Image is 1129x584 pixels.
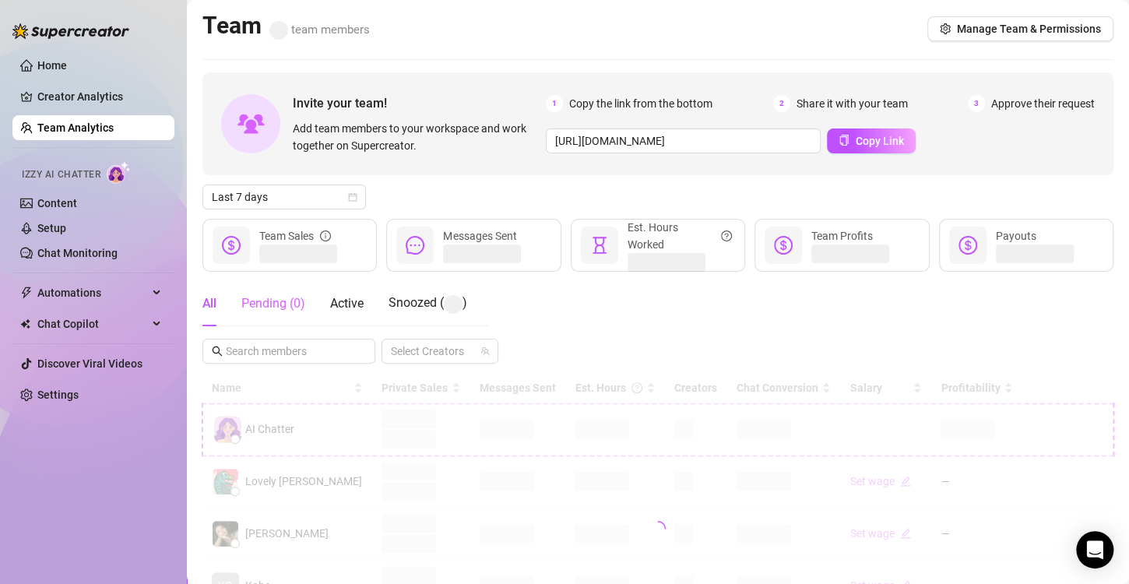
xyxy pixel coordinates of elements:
span: thunderbolt [20,287,33,299]
h2: Team [202,11,370,40]
a: Discover Viral Videos [37,357,142,370]
div: Est. Hours Worked [628,219,732,253]
span: Approve their request [991,95,1095,112]
span: 2 [773,95,790,112]
span: 3 [968,95,985,112]
a: Setup [37,222,66,234]
div: Team Sales [259,227,331,245]
div: All [202,294,216,313]
span: question-circle [721,219,732,253]
a: Team Analytics [37,121,114,134]
span: Share it with your team [797,95,908,112]
a: Chat Monitoring [37,247,118,259]
span: Team Profits [811,230,873,242]
a: Settings [37,389,79,401]
span: dollar-circle [774,236,793,255]
span: search [212,346,223,357]
button: Copy Link [827,128,916,153]
span: dollar-circle [222,236,241,255]
span: Manage Team & Permissions [957,23,1101,35]
img: AI Chatter [107,161,131,184]
a: Home [37,59,67,72]
img: Chat Copilot [20,318,30,329]
span: Add team members to your workspace and work together on Supercreator. [293,120,540,154]
span: Messages Sent [443,230,516,242]
span: Chat Copilot [37,311,148,336]
div: Pending ( 0 ) [241,294,305,313]
span: Copy Link [856,135,904,147]
span: Automations [37,280,148,305]
span: team members [269,23,370,37]
span: Snoozed ( ) [389,295,467,310]
button: Manage Team & Permissions [927,16,1113,41]
span: Active [330,296,364,311]
div: Open Intercom Messenger [1076,531,1113,568]
span: Copy the link from the bottom [569,95,712,112]
span: Last 7 days [212,185,357,209]
span: dollar-circle [958,236,977,255]
span: calendar [348,192,357,202]
span: loading [650,521,666,537]
img: logo-BBDzfeDw.svg [12,23,129,39]
input: Search members [226,343,353,360]
span: Izzy AI Chatter [22,167,100,182]
a: Creator Analytics [37,84,162,109]
span: Invite your team! [293,93,546,113]
span: setting [940,23,951,34]
span: 1 [546,95,563,112]
span: Payouts [996,230,1036,242]
a: Content [37,197,77,209]
span: hourglass [590,236,609,255]
span: message [406,236,424,255]
span: info-circle [320,227,331,245]
span: copy [839,135,849,146]
span: team [480,347,490,356]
